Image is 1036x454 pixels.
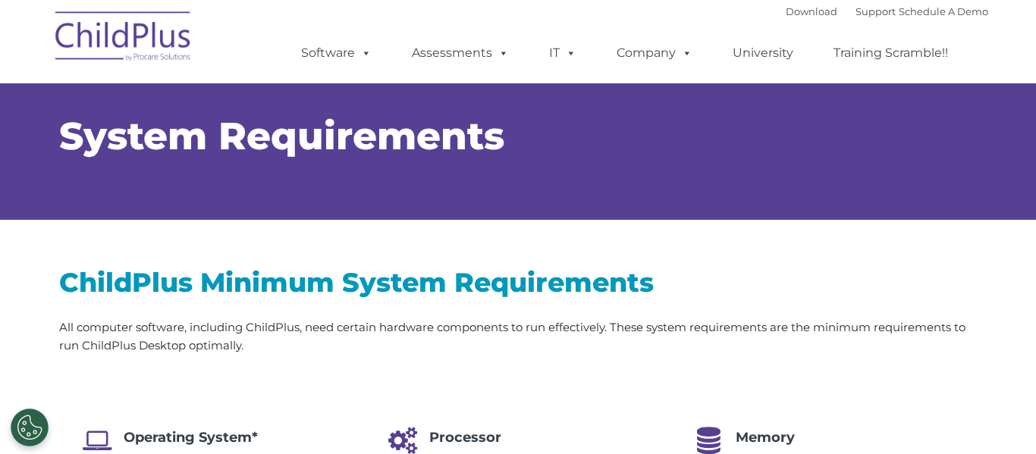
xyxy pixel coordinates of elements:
a: University [717,38,808,68]
a: Assessments [397,38,524,68]
a: IT [534,38,592,68]
font: | [786,5,988,17]
button: Cookies Settings [11,409,49,446]
img: ChildPlus by Procare Solutions [48,1,199,77]
span: Processor [429,429,501,446]
a: Company [601,38,708,68]
span: Memory [736,429,795,446]
span: System Requirements [59,113,504,159]
a: Download [786,5,837,17]
h2: ChildPlus Minimum System Requirements [59,265,977,299]
h4: Operating System* [124,427,344,448]
a: Training Scramble!! [818,38,963,68]
p: All computer software, including ChildPlus, need certain hardware components to run effectively. ... [59,318,977,355]
a: Support [855,5,896,17]
a: Software [286,38,387,68]
a: Schedule A Demo [899,5,988,17]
